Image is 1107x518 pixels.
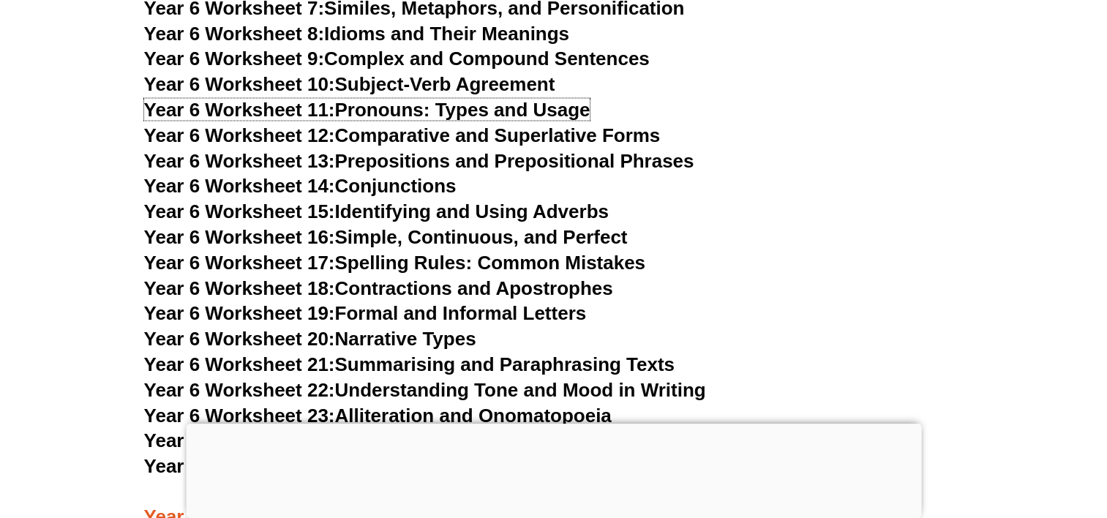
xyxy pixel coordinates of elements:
[144,23,569,45] a: Year 6 Worksheet 8:Idioms and Their Meanings
[144,405,612,427] a: Year 6 Worksheet 23:Alliteration and Onomatopoeia
[144,200,335,222] span: Year 6 Worksheet 15:
[144,200,609,222] a: Year 6 Worksheet 15:Identifying and Using Adverbs
[144,429,615,451] a: Year 6 Worksheet 24:Persuasive Writing Techniques
[144,328,335,350] span: Year 6 Worksheet 20:
[144,175,457,197] a: Year 6 Worksheet 14:Conjunctions
[144,23,325,45] span: Year 6 Worksheet 8:
[144,429,335,451] span: Year 6 Worksheet 24:
[144,379,706,401] a: Year 6 Worksheet 22:Understanding Tone and Mood in Writing
[144,302,587,324] a: Year 6 Worksheet 19:Formal and Informal Letters
[144,150,694,172] a: Year 6 Worksheet 13:Prepositions and Prepositional Phrases
[144,379,335,401] span: Year 6 Worksheet 22:
[144,48,325,70] span: Year 6 Worksheet 9:
[144,302,335,324] span: Year 6 Worksheet 19:
[144,328,476,350] a: Year 6 Worksheet 20:Narrative Types
[144,277,613,299] a: Year 6 Worksheet 18:Contractions and Apostrophes
[144,175,335,197] span: Year 6 Worksheet 14:
[144,226,335,248] span: Year 6 Worksheet 16:
[144,73,555,95] a: Year 6 Worksheet 10:Subject-Verb Agreement
[144,252,335,274] span: Year 6 Worksheet 17:
[144,277,335,299] span: Year 6 Worksheet 18:
[144,353,675,375] a: Year 6 Worksheet 21:Summarising and Paraphrasing Texts
[144,99,335,121] span: Year 6 Worksheet 11:
[144,124,661,146] a: Year 6 Worksheet 12:Comparative and Superlative Forms
[144,73,335,95] span: Year 6 Worksheet 10:
[144,124,335,146] span: Year 6 Worksheet 12:
[144,455,335,477] span: Year 6 Worksheet 25:
[144,226,628,248] a: Year 6 Worksheet 16:Simple, Continuous, and Perfect
[144,252,645,274] a: Year 6 Worksheet 17:Spelling Rules: Common Mistakes
[863,353,1107,518] iframe: Chat Widget
[144,353,335,375] span: Year 6 Worksheet 21:
[144,150,335,172] span: Year 6 Worksheet 13:
[144,48,650,70] a: Year 6 Worksheet 9:Complex and Compound Sentences
[144,405,335,427] span: Year 6 Worksheet 23:
[144,99,590,121] a: Year 6 Worksheet 11:Pronouns: Types and Usage
[186,424,921,514] iframe: Advertisement
[144,455,724,477] a: Year 6 Worksheet 25:Using Direct and Indirect Quotes in Writing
